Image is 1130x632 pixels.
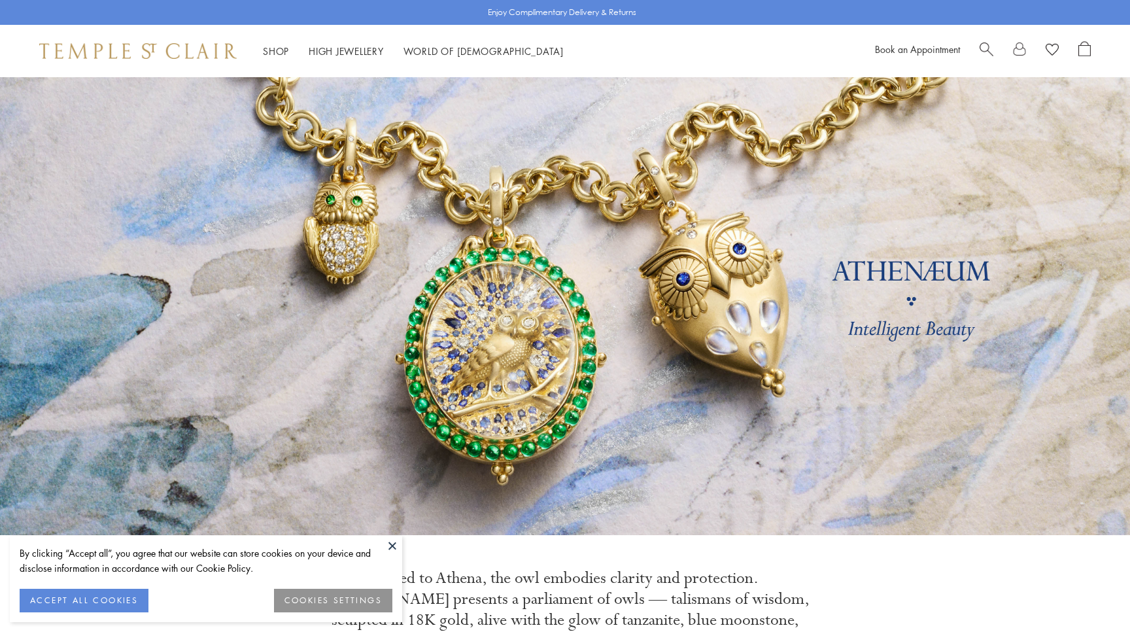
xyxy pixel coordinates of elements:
[263,43,564,60] nav: Main navigation
[263,44,289,58] a: ShopShop
[1046,41,1059,61] a: View Wishlist
[39,43,237,59] img: Temple St. Clair
[488,6,636,19] p: Enjoy Complimentary Delivery & Returns
[875,43,960,56] a: Book an Appointment
[403,44,564,58] a: World of [DEMOGRAPHIC_DATA]World of [DEMOGRAPHIC_DATA]
[980,41,993,61] a: Search
[274,589,392,612] button: COOKIES SETTINGS
[1065,571,1117,619] iframe: Gorgias live chat messenger
[309,44,384,58] a: High JewelleryHigh Jewellery
[20,589,148,612] button: ACCEPT ALL COOKIES
[20,546,392,576] div: By clicking “Accept all”, you agree that our website can store cookies on your device and disclos...
[1078,41,1091,61] a: Open Shopping Bag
